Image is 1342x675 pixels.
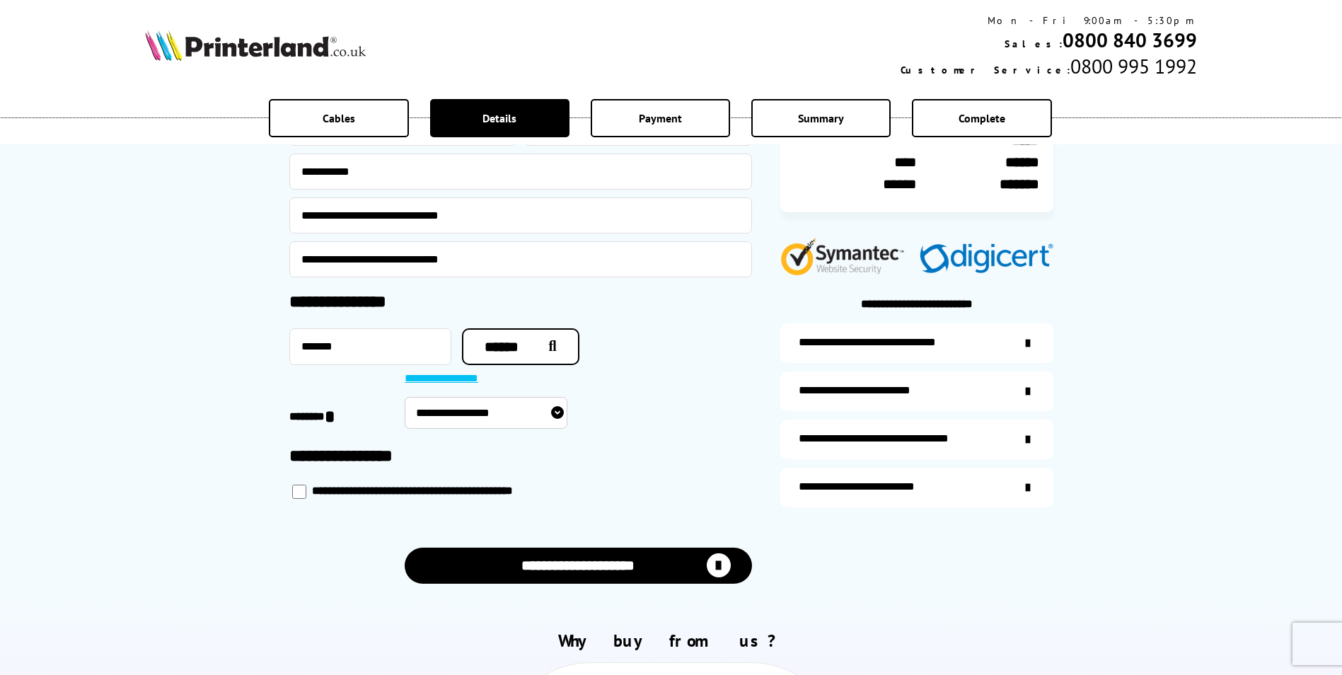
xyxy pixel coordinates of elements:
span: Cables [323,111,355,125]
div: Mon - Fri 9:00am - 5:30pm [901,14,1197,27]
a: additional-cables [780,420,1053,459]
h2: Why buy from us? [145,630,1196,652]
span: Summary [798,111,844,125]
a: 0800 840 3699 [1063,27,1197,53]
a: additional-ink [780,323,1053,363]
span: Payment [639,111,682,125]
span: Details [482,111,516,125]
a: secure-website [780,468,1053,507]
span: Complete [959,111,1005,125]
span: Sales: [1005,37,1063,50]
img: Printerland Logo [145,30,366,61]
a: items-arrive [780,371,1053,411]
span: Customer Service: [901,64,1070,76]
span: 0800 995 1992 [1070,53,1197,79]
